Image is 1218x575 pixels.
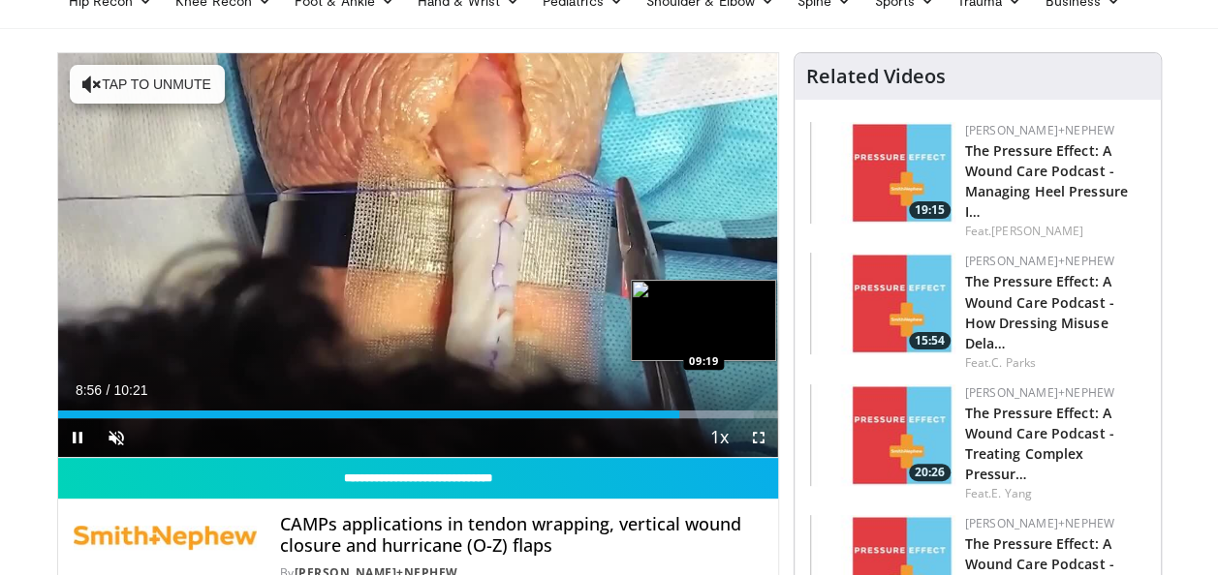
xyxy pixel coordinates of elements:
button: Playback Rate [701,418,739,457]
span: 15:54 [909,332,951,349]
button: Pause [58,418,97,457]
a: [PERSON_NAME]+Nephew [965,384,1114,401]
a: E. Yang [991,485,1032,501]
a: The Pressure Effect: A Wound Care Podcast - Managing Heel Pressure I… [965,141,1128,221]
span: 10:21 [113,382,147,398]
img: 60a7b2e5-50df-40c4-868a-521487974819.150x105_q85_crop-smart_upscale.jpg [810,122,955,224]
a: C. Parks [991,354,1036,371]
img: image.jpeg [631,280,776,361]
span: 20:26 [909,464,951,481]
div: Feat. [965,485,1145,502]
a: [PERSON_NAME]+Nephew [965,515,1114,531]
img: 61e02083-5525-4adc-9284-c4ef5d0bd3c4.150x105_q85_crop-smart_upscale.jpg [810,253,955,354]
h4: Related Videos [806,65,946,88]
a: The Pressure Effect: A Wound Care Podcast - How Dressing Misuse Dela… [965,272,1114,351]
a: 19:15 [810,122,955,224]
a: [PERSON_NAME]+Nephew [965,253,1114,269]
span: 19:15 [909,201,951,219]
div: Feat. [965,354,1145,372]
img: Smith+Nephew [74,514,257,560]
img: 5dccabbb-5219-43eb-ba82-333b4a767645.150x105_q85_crop-smart_upscale.jpg [810,384,955,486]
button: Fullscreen [739,418,778,457]
a: The Pressure Effect: A Wound Care Podcast - Treating Complex Pressur… [965,404,1114,483]
a: 15:54 [810,253,955,354]
a: [PERSON_NAME] [991,223,1083,239]
h4: CAMPs applications in tendon wrapping, vertical wound closure and hurricane (O-Z) flaps [280,514,763,556]
div: Progress Bar [58,410,778,418]
span: / [107,382,110,398]
button: Tap to unmute [70,65,225,104]
div: Feat. [965,223,1145,240]
a: 20:26 [810,384,955,486]
video-js: Video Player [58,53,778,458]
span: 8:56 [76,382,102,398]
button: Unmute [97,418,136,457]
a: [PERSON_NAME]+Nephew [965,122,1114,138]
